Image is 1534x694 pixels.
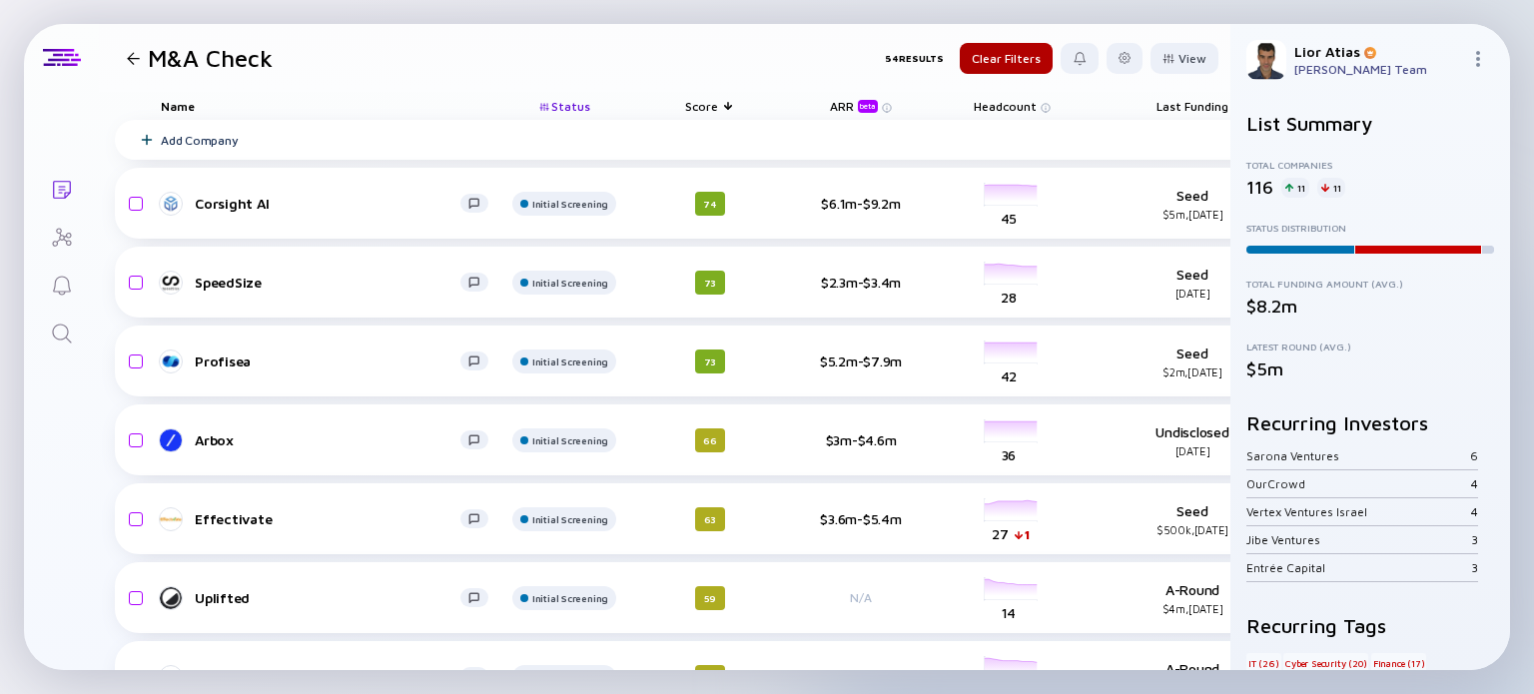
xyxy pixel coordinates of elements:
[532,355,608,367] div: Initial Screening
[1128,423,1257,457] div: Undisclosed
[1471,532,1478,547] div: 3
[974,99,1037,114] span: Headcount
[1246,448,1470,463] div: Sarona Ventures
[161,271,504,295] a: SpeedSize
[695,349,725,373] div: 73
[960,43,1053,74] button: Clear Filters
[1128,187,1257,221] div: Seed
[695,192,725,216] div: 74
[24,212,99,260] a: Investor Map
[796,352,926,369] div: $5.2m-$7.9m
[1246,411,1494,434] h2: Recurring Investors
[1156,99,1228,114] span: Last Funding
[1283,653,1368,673] div: Cyber Security (20)
[1128,287,1257,300] div: [DATE]
[1470,448,1478,463] div: 6
[1470,51,1486,67] img: Menu
[1128,365,1257,378] div: $2m, [DATE]
[551,99,590,114] span: Status
[1246,358,1494,379] div: $5m
[695,586,725,610] div: 59
[161,428,504,452] a: Arbox
[195,668,460,685] div: Moonee
[1246,532,1471,547] div: Jibe Ventures
[830,99,882,113] div: ARR
[145,92,504,120] div: Name
[1128,208,1257,221] div: $5m, [DATE]
[1471,476,1478,491] div: 4
[1471,504,1478,519] div: 4
[1246,278,1494,290] div: Total Funding Amount (Avg.)
[695,271,725,295] div: 73
[1128,602,1257,615] div: $4m, [DATE]
[1317,178,1345,198] div: 11
[1246,177,1273,198] div: 116
[1281,178,1309,198] div: 11
[1246,614,1494,637] h2: Recurring Tags
[796,590,926,605] div: N/A
[1246,112,1494,135] h2: List Summary
[195,510,460,527] div: Effectivate
[1246,159,1494,171] div: Total Companies
[161,665,504,689] a: Moonee
[1246,476,1471,491] div: OurCrowd
[796,195,926,212] div: $6.1m-$9.2m
[1246,341,1494,352] div: Latest Round (Avg.)
[695,665,725,689] div: 58
[148,44,273,72] h1: M&A Check
[161,192,504,216] a: Corsight AI
[532,513,608,525] div: Initial Screening
[24,164,99,212] a: Lists
[161,507,504,531] a: Effectivate
[195,352,460,369] div: Profisea
[532,592,608,604] div: Initial Screening
[1128,581,1257,615] div: A-Round
[1128,266,1257,300] div: Seed
[858,100,878,113] div: beta
[1246,40,1286,80] img: Lior Profile Picture
[796,274,926,291] div: $2.3m-$3.4m
[24,260,99,308] a: Reminders
[695,507,725,531] div: 63
[1246,504,1471,519] div: Vertex Ventures Israel
[195,274,460,291] div: SpeedSize
[1128,444,1257,457] div: [DATE]
[1150,43,1218,74] button: View
[195,589,460,606] div: Uplifted
[1128,345,1257,378] div: Seed
[796,431,926,448] div: $3m-$4.6m
[1471,560,1478,575] div: 3
[695,428,725,452] div: 66
[654,92,766,120] div: Score
[1371,653,1427,673] div: Finance (17)
[532,198,608,210] div: Initial Screening
[1128,502,1257,536] div: Seed
[1128,660,1257,694] div: A-Round
[161,133,238,148] div: Add Company
[1294,43,1462,60] div: Lior Atias
[1128,523,1257,536] div: $500k, [DATE]
[1246,296,1494,317] div: $8.2m
[161,349,504,373] a: Profisea
[1246,222,1494,234] div: Status Distribution
[1294,62,1462,77] div: [PERSON_NAME] Team
[24,308,99,355] a: Search
[195,195,460,212] div: Corsight AI
[1246,653,1281,673] div: IT (26)
[796,510,926,527] div: $3.6m-$5.4m
[195,431,460,448] div: Arbox
[161,586,504,610] a: Uplifted
[532,434,608,446] div: Initial Screening
[885,43,944,74] div: 54 Results
[532,277,608,289] div: Initial Screening
[1246,560,1471,575] div: Entrée Capital
[796,668,926,685] div: $2m-$3m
